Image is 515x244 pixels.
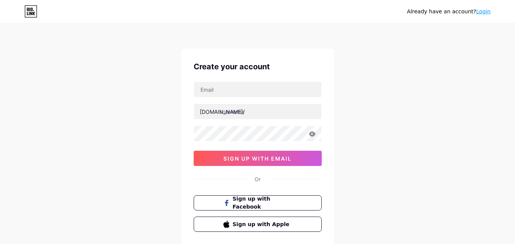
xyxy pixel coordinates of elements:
button: sign up with email [194,151,322,166]
span: Sign up with Facebook [233,195,292,211]
button: Sign up with Apple [194,217,322,232]
div: [DOMAIN_NAME]/ [200,108,245,116]
div: Already have an account? [407,8,491,16]
input: Email [194,82,321,97]
div: Or [255,175,261,183]
div: Create your account [194,61,322,72]
span: Sign up with Apple [233,220,292,228]
input: username [194,104,321,119]
button: Sign up with Facebook [194,195,322,211]
span: sign up with email [223,155,292,162]
a: Login [476,8,491,14]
